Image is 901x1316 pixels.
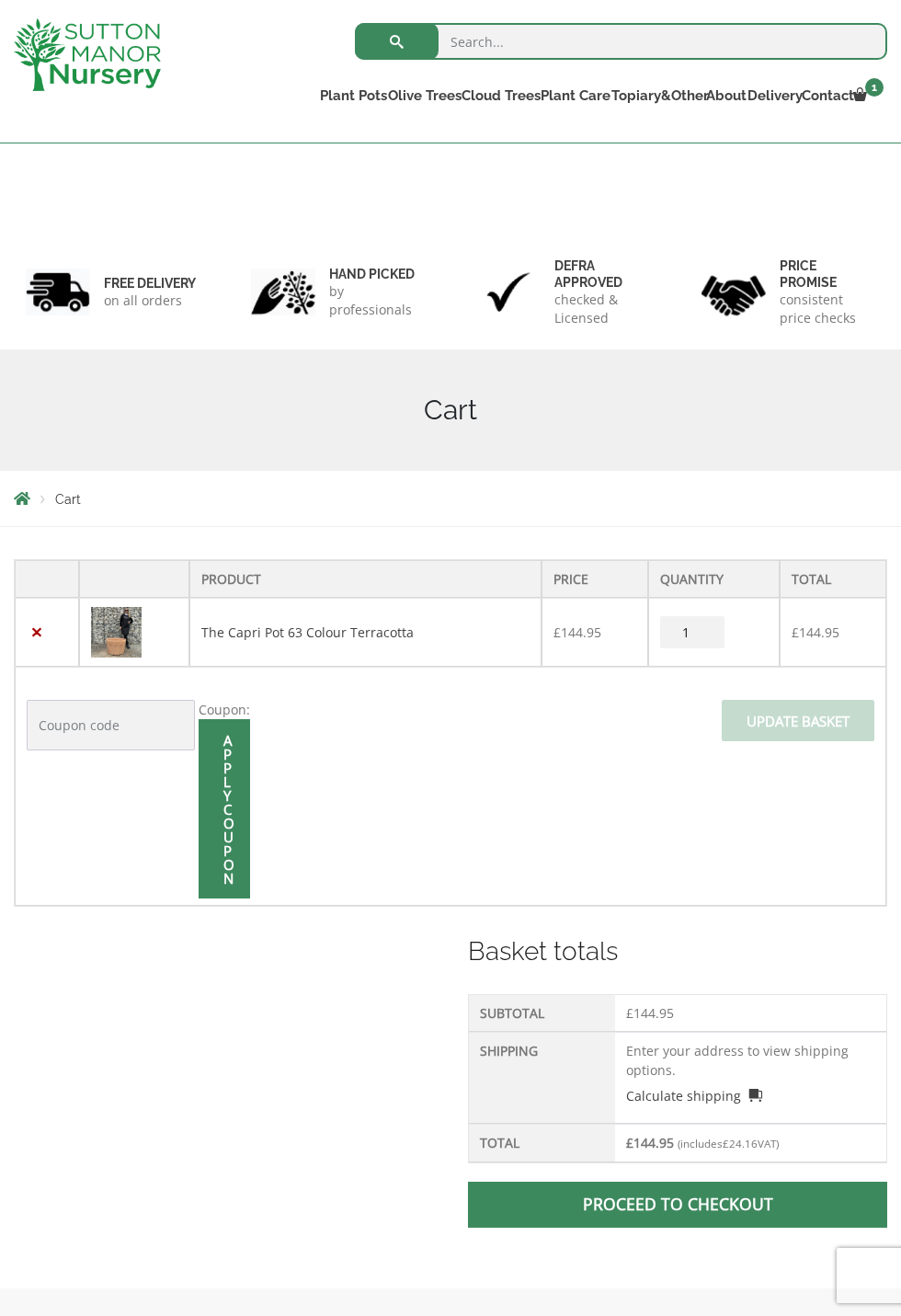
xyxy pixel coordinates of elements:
h6: Defra approved [554,257,650,291]
td: Enter your address to view shipping options. [615,1032,886,1124]
img: 4.jpg [701,264,766,320]
span: 1 [865,78,884,97]
a: Contact [799,83,851,109]
a: Calculate shipping [626,1086,762,1105]
h6: Price promise [780,257,875,291]
bdi: 144.95 [553,624,601,641]
p: consistent price checks [780,291,875,327]
label: Coupon: [199,701,250,718]
th: Quantity [648,560,780,598]
h1: Cart [14,394,887,427]
input: Product quantity [660,616,724,648]
a: Topiary&Other [606,83,703,109]
span: £ [553,624,561,641]
span: 24.16 [723,1137,758,1150]
th: Shipping [469,1032,615,1124]
a: 1 [851,83,887,109]
a: Cloud Trees [457,83,536,109]
a: Plant Care [536,83,606,109]
h6: hand picked [329,266,425,282]
th: Subtotal [469,995,615,1032]
img: 3.jpg [476,269,541,315]
th: Product [189,560,541,598]
img: Cart - IMG 3809 [91,607,142,658]
span: £ [626,1134,633,1151]
small: (includes VAT) [678,1137,779,1150]
p: by professionals [329,282,425,319]
bdi: 144.95 [792,624,839,641]
input: Search... [355,23,887,60]
a: Plant Pots [316,83,383,109]
p: checked & Licensed [554,291,650,327]
input: Update basket [722,700,874,741]
a: Remove this item [27,623,46,642]
a: Delivery [744,83,799,109]
input: Apply coupon [199,719,250,898]
img: 1.jpg [26,269,90,315]
img: logo [14,18,161,91]
h2: Basket totals [468,933,887,971]
a: Olive Trees [383,83,457,109]
a: About [703,83,744,109]
img: 2.jpg [251,269,315,315]
h6: FREE DELIVERY [104,275,196,292]
span: £ [626,1004,633,1022]
span: Cart [55,492,81,507]
th: Total [469,1124,615,1162]
a: Proceed to checkout [468,1182,887,1228]
a: The Capri Pot 63 Colour Terracotta [201,624,414,641]
input: Coupon code [27,700,195,750]
th: Price [542,560,648,598]
bdi: 144.95 [626,1004,674,1022]
p: on all orders [104,292,196,310]
span: £ [792,624,799,641]
nav: Breadcrumbs [14,491,887,506]
span: £ [723,1137,729,1150]
bdi: 144.95 [626,1134,674,1151]
th: Total [780,560,886,598]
